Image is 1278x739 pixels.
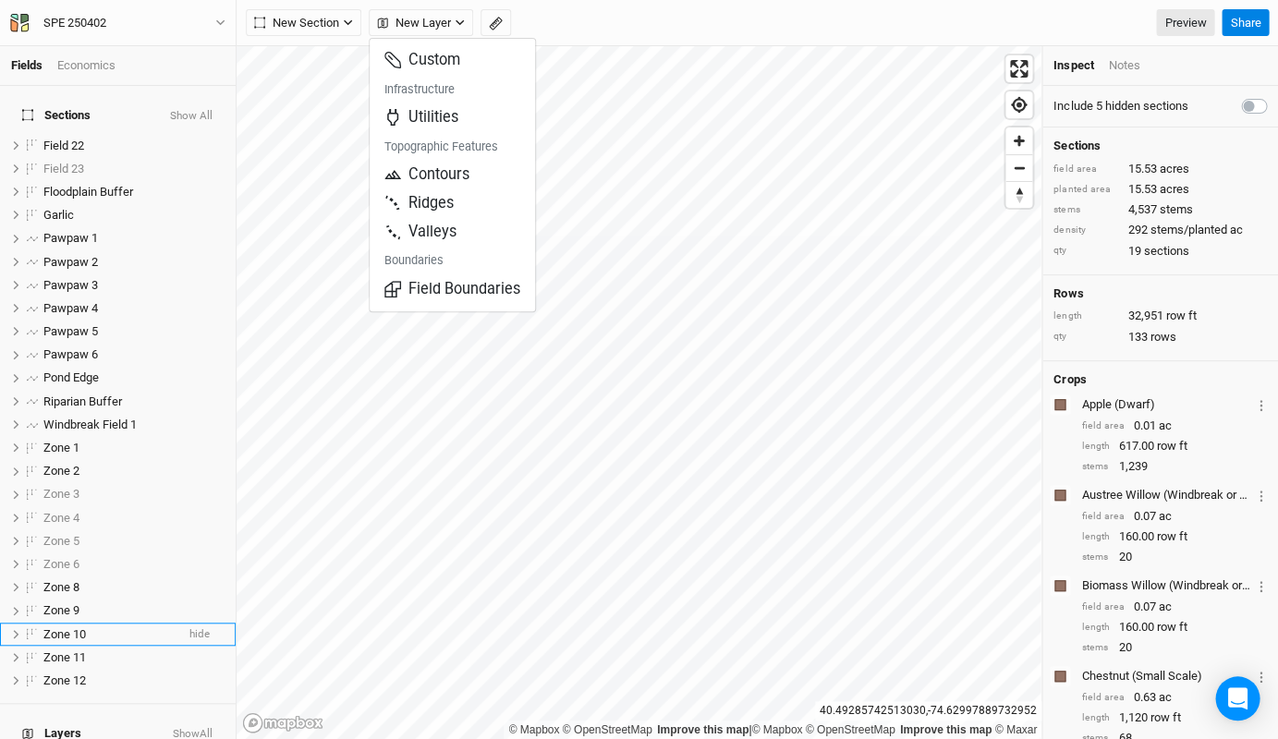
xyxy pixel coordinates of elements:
span: Valleys [384,222,456,243]
span: Field Boundaries [384,279,520,300]
span: Zone 12 [43,673,86,687]
span: Zone 4 [43,511,79,525]
h4: Crops [1053,372,1086,387]
div: 19 [1053,243,1267,260]
div: 20 [1081,549,1267,565]
div: Zone 4 [43,511,225,526]
div: Riparian Buffer [43,394,225,409]
span: row ft [1156,619,1187,636]
a: Maxar [994,723,1037,736]
div: length [1081,621,1109,635]
div: 40.49285742513030 , -74.62997889732952 [815,701,1041,721]
button: Share [1222,9,1269,37]
span: New Layer [377,14,451,32]
div: 32,951 [1053,308,1267,324]
span: Zone 5 [43,534,79,548]
div: Zone 2 [43,464,225,479]
div: Austree Willow (Windbreak or Screen) [1081,487,1251,503]
span: sections [1143,243,1188,260]
button: New Section [246,9,361,37]
div: qty [1053,330,1118,344]
div: Zone 1 [43,441,225,455]
span: acres [1159,161,1188,177]
h4: Rows [1053,286,1267,301]
div: field area [1081,691,1124,705]
div: field area [1081,419,1124,433]
div: 617.00 [1081,438,1267,454]
span: rows [1150,329,1175,345]
div: 0.63 [1081,689,1267,706]
button: Crop Usage [1255,394,1267,415]
a: Mapbox [751,723,802,736]
a: Improve this map [900,723,992,736]
div: stems [1081,460,1109,474]
button: Show All [169,110,213,123]
span: Riparian Buffer [43,394,122,408]
span: Sections [22,108,91,123]
div: Open Intercom Messenger [1215,676,1260,721]
div: 1,120 [1081,709,1267,726]
a: OpenStreetMap [806,723,895,736]
div: Apple (Dwarf) [1081,396,1251,413]
span: Zone 6 [43,557,79,571]
span: row ft [1150,709,1180,726]
span: acres [1159,181,1188,198]
span: Pawpaw 1 [43,231,98,245]
span: hide [189,623,210,646]
div: 0.07 [1081,508,1267,525]
div: density [1053,224,1118,237]
a: Preview [1156,9,1214,37]
span: ac [1158,599,1171,615]
button: Shortcut: M [481,9,511,37]
span: ac [1158,508,1171,525]
span: Zone 9 [43,603,79,617]
button: New Layer [369,9,473,37]
h6: Topographic Features [362,132,535,161]
label: Include 5 hidden sections [1053,98,1187,115]
span: Custom [384,50,460,71]
span: Zoom in [1005,127,1032,154]
div: Zone 11 [43,650,225,665]
span: Zone 2 [43,464,79,478]
span: stems [1159,201,1192,218]
div: SPE 250402 [43,14,106,32]
span: New Section [254,14,339,32]
div: field area [1053,163,1118,176]
a: Improve this map [657,723,749,736]
span: Pawpaw 4 [43,301,98,315]
span: Garlic [43,208,74,222]
button: Zoom out [1005,154,1032,181]
div: 4,537 [1053,201,1267,218]
span: ac [1158,689,1171,706]
div: Pawpaw 5 [43,324,225,339]
span: Zone 8 [43,580,79,594]
h6: Infrastructure [362,75,535,103]
button: Crop Usage [1255,575,1267,596]
div: length [1081,440,1109,454]
span: row ft [1156,438,1187,454]
span: Pawpaw 6 [43,347,98,361]
div: 15.53 [1053,181,1267,198]
canvas: Map [237,46,1041,739]
span: Pawpaw 3 [43,278,98,292]
div: Pawpaw 1 [43,231,225,246]
div: qty [1053,244,1118,258]
div: Zone 9 [43,603,225,618]
div: Zone 5 [43,534,225,549]
button: Enter fullscreen [1005,55,1032,82]
div: field area [1081,600,1124,614]
div: Inspect [1053,57,1093,74]
button: Find my location [1005,91,1032,118]
div: Zone 10 [43,627,175,642]
div: stems [1081,551,1109,564]
div: Biomass Willow (Windbreak or Screen) [1081,577,1251,594]
div: 160.00 [1081,619,1267,636]
div: 133 [1053,329,1267,345]
div: field area [1081,510,1124,524]
span: Pond Edge [43,370,99,384]
div: Windbreak Field 1 [43,418,225,432]
button: Crop Usage [1255,665,1267,686]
